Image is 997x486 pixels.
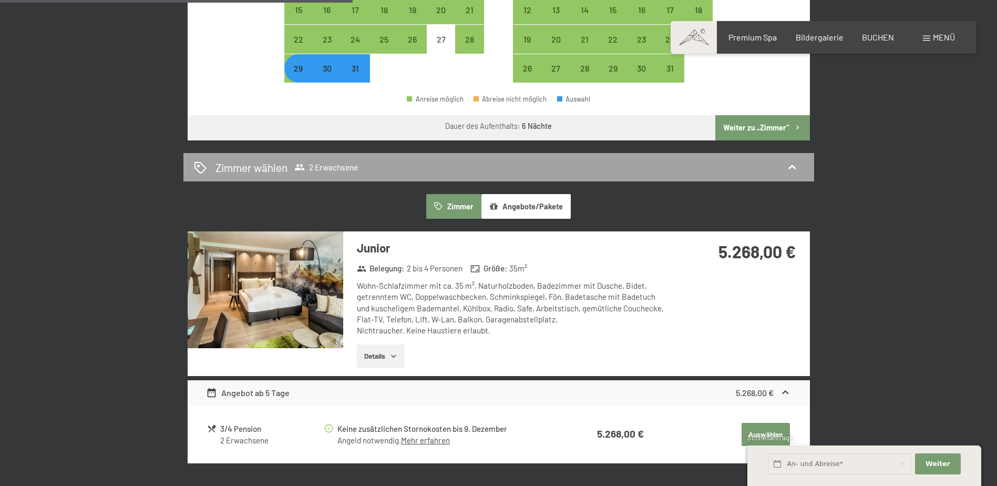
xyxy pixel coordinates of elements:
span: Weiter [926,459,950,469]
div: 27 [428,35,454,62]
div: 28 [456,35,482,62]
div: 23 [628,35,654,62]
div: 24 [342,35,368,62]
div: 20 [543,35,569,62]
div: 26 [514,64,540,90]
a: Mehr erfahren [401,436,450,445]
span: Menü [933,32,955,42]
div: Anreise möglich [542,54,570,83]
div: 20 [428,6,454,32]
div: Anreise möglich [599,54,627,83]
div: Anreise möglich [513,54,541,83]
div: 17 [342,6,368,32]
div: 16 [314,6,340,32]
button: Angebote/Pakete [481,194,571,218]
img: mss_renderimg.php [188,231,343,348]
div: Angebot ab 5 Tage5.268,00 € [188,380,810,406]
div: 31 [342,64,368,90]
div: Thu Dec 25 2025 [370,25,398,53]
div: 30 [314,64,340,90]
div: Anreise möglich [284,54,313,83]
div: 22 [285,35,312,62]
div: Anreise möglich [570,54,599,83]
div: Sat Jan 24 2026 [656,25,684,53]
div: Anreise nicht möglich [313,54,341,83]
a: Premium Spa [728,32,777,42]
a: Bildergalerie [796,32,844,42]
div: 3/4 Pension [220,423,323,435]
strong: 5.268,00 € [718,241,796,261]
div: Anreise möglich [398,25,427,53]
strong: 5.268,00 € [736,388,774,398]
button: Weiter zu „Zimmer“ [715,115,809,140]
div: 24 [657,35,683,62]
div: 16 [628,6,654,32]
div: Mon Jan 19 2026 [513,25,541,53]
button: Auswählen [742,423,790,446]
div: Anreise möglich [656,54,684,83]
div: Angebot ab 5 Tage [206,387,290,399]
div: Anreise möglich [370,25,398,53]
span: Schnellanfrage [747,433,793,442]
div: Sun Dec 28 2025 [455,25,484,53]
div: 17 [657,6,683,32]
div: Tue Dec 30 2025 [313,54,341,83]
div: Anreise nicht möglich [341,54,369,83]
div: Mon Jan 26 2026 [513,54,541,83]
div: 12 [514,6,540,32]
h3: Junior [357,240,670,256]
div: 26 [399,35,426,62]
div: 29 [285,64,312,90]
div: Wed Jan 28 2026 [570,54,599,83]
div: 15 [285,6,312,32]
div: 29 [600,64,626,90]
div: 30 [628,64,654,90]
div: 2 Erwachsene [220,435,323,446]
div: 22 [600,35,626,62]
button: Details [357,345,405,368]
div: 15 [600,6,626,32]
button: Zimmer [426,194,481,218]
strong: Belegung : [357,263,405,274]
div: Sat Dec 27 2025 [427,25,455,53]
div: Wed Jan 21 2026 [570,25,599,53]
div: Anreise möglich [627,25,655,53]
div: 25 [371,35,397,62]
strong: Größe : [470,263,507,274]
div: 13 [543,6,569,32]
div: Mon Dec 29 2025 [284,54,313,83]
div: Auswahl [557,96,591,103]
div: Abreise nicht möglich [474,96,547,103]
div: 28 [571,64,598,90]
div: 18 [371,6,397,32]
div: 31 [657,64,683,90]
button: Weiter [915,453,960,475]
div: Thu Jan 29 2026 [599,54,627,83]
div: Dauer des Aufenthalts: [445,121,552,131]
div: Wed Dec 24 2025 [341,25,369,53]
div: 18 [685,6,712,32]
div: Angeld notwendig. [337,435,556,446]
div: Anreise nicht möglich [427,25,455,53]
div: Mon Dec 22 2025 [284,25,313,53]
div: Anreise möglich [455,25,484,53]
div: Fri Jan 23 2026 [627,25,655,53]
div: Fri Dec 26 2025 [398,25,427,53]
div: 14 [571,6,598,32]
div: Wed Dec 31 2025 [341,54,369,83]
div: 23 [314,35,340,62]
div: Tue Jan 20 2026 [542,25,570,53]
div: Wohn-Schlafzimmer mit ca. 35 m², Naturholzboden, Badezimmer mit Dusche, Bidet, getrenntem WC, Dop... [357,280,670,336]
div: 19 [514,35,540,62]
div: Anreise möglich [542,25,570,53]
div: Anreise möglich [407,96,464,103]
div: 21 [571,35,598,62]
div: Anreise möglich [656,25,684,53]
span: 35 m² [509,263,527,274]
div: Anreise möglich [570,25,599,53]
div: Fri Jan 30 2026 [627,54,655,83]
span: 2 bis 4 Personen [407,263,462,274]
div: Thu Jan 22 2026 [599,25,627,53]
